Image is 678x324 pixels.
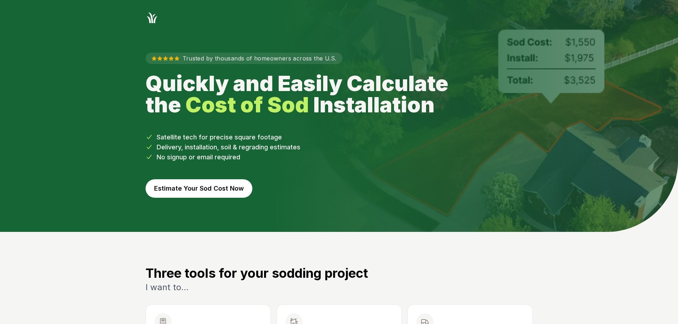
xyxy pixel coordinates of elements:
h3: Three tools for your sodding project [146,266,533,280]
p: Trusted by thousands of homeowners across the U.S. [146,53,342,64]
p: I want to... [146,282,533,293]
h1: Quickly and Easily Calculate the Installation [146,73,464,115]
span: estimates [270,143,300,151]
li: Satellite tech for precise square footage [146,132,533,142]
strong: Cost of Sod [185,92,309,117]
li: Delivery, installation, soil & regrading [146,142,533,152]
li: No signup or email required [146,152,533,162]
button: Estimate Your Sod Cost Now [146,179,252,198]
